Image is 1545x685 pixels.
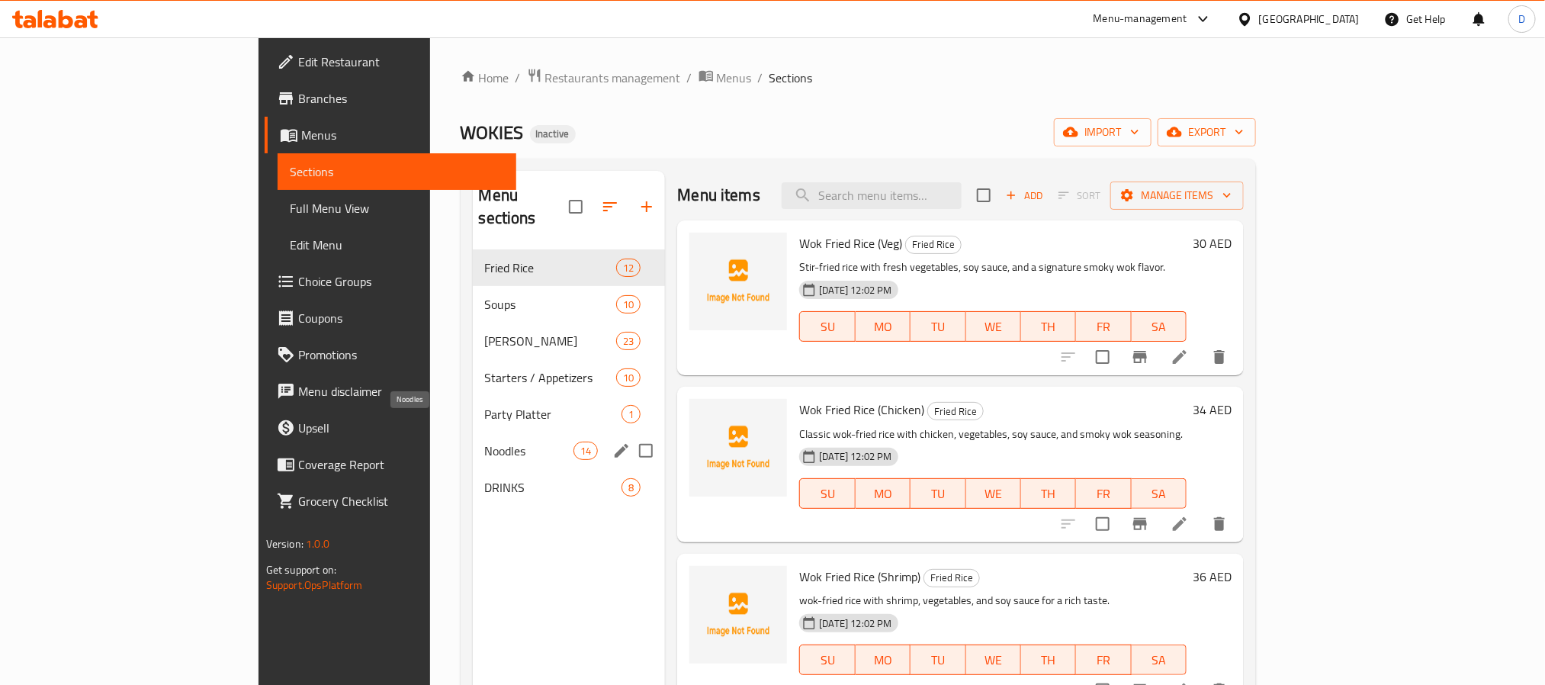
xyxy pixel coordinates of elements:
span: Add [1004,187,1045,204]
span: DRINKS [485,478,622,497]
div: items [616,332,641,350]
img: Wok Fried Rice (Veg) [689,233,787,330]
span: FR [1082,316,1125,338]
span: Get support on: [266,560,336,580]
span: WOKIES [461,115,524,150]
span: TU [917,316,959,338]
div: Soups [485,295,617,314]
a: Coverage Report [265,446,516,483]
button: SA [1132,311,1187,342]
span: FR [1082,649,1125,671]
button: TH [1021,478,1076,509]
span: TH [1027,483,1070,505]
span: TU [917,649,959,671]
div: items [616,295,641,314]
span: 1 [622,407,640,422]
button: Add section [628,188,665,225]
span: [DATE] 12:02 PM [813,283,898,297]
span: 8 [622,481,640,495]
a: Choice Groups [265,263,516,300]
span: Wok Fried Rice (Chicken) [799,398,924,421]
span: MO [862,316,904,338]
a: Edit Restaurant [265,43,516,80]
span: Promotions [298,346,504,364]
p: Classic wok-fried rice with chicken, vegetables, soy sauce, and smoky wok seasoning. [799,425,1187,444]
a: Restaurants management [527,68,681,88]
div: items [622,405,641,423]
img: Wok Fried Rice (Shrimp) [689,566,787,664]
span: [DATE] 12:02 PM [813,616,898,631]
span: Edit Restaurant [298,53,504,71]
span: TU [917,483,959,505]
span: Wok Fried Rice (Veg) [799,232,902,255]
button: Manage items [1110,182,1244,210]
button: TU [911,645,965,675]
button: SA [1132,478,1187,509]
span: SU [806,316,849,338]
div: Starters / Appetizers [485,368,617,387]
span: 10 [617,371,640,385]
span: import [1066,123,1139,142]
span: Select to update [1087,341,1119,373]
span: Coupons [298,309,504,327]
li: / [687,69,692,87]
h6: 36 AED [1193,566,1232,587]
span: Restaurants management [545,69,681,87]
span: Coverage Report [298,455,504,474]
button: Branch-specific-item [1122,506,1158,542]
span: [DATE] 12:02 PM [813,449,898,464]
span: SA [1138,649,1180,671]
span: MO [862,483,904,505]
input: search [782,182,962,209]
button: TU [911,478,965,509]
div: Starters / Appetizers10 [473,359,666,396]
a: Menus [265,117,516,153]
span: Full Menu View [290,199,504,217]
button: MO [856,478,911,509]
span: Select to update [1087,508,1119,540]
span: Version: [266,534,304,554]
button: WE [966,478,1021,509]
li: / [758,69,763,87]
span: Menu disclaimer [298,382,504,400]
div: Soups10 [473,286,666,323]
h2: Menu sections [479,184,570,230]
div: items [616,259,641,277]
span: SU [806,649,849,671]
span: TH [1027,316,1070,338]
span: WE [972,649,1015,671]
span: D [1518,11,1525,27]
div: Inactive [530,125,576,143]
button: SU [799,478,855,509]
span: Upsell [298,419,504,437]
span: export [1170,123,1244,142]
div: Party Platter1 [473,396,666,433]
span: Noodles [485,442,574,460]
a: Branches [265,80,516,117]
span: Wok Fried Rice (Shrimp) [799,565,920,588]
h6: 30 AED [1193,233,1232,254]
button: import [1054,118,1152,146]
div: [PERSON_NAME]23 [473,323,666,359]
span: SA [1138,483,1180,505]
div: [GEOGRAPHIC_DATA] [1259,11,1360,27]
a: Menus [699,68,752,88]
a: Full Menu View [278,190,516,227]
span: Party Platter [485,405,622,423]
span: TH [1027,649,1070,671]
span: Fried Rice [485,259,617,277]
span: 10 [617,297,640,312]
button: FR [1076,645,1131,675]
div: items [573,442,598,460]
button: edit [610,439,633,462]
a: Edit menu item [1171,515,1189,533]
a: Edit menu item [1171,348,1189,366]
button: WE [966,645,1021,675]
button: FR [1076,311,1131,342]
span: Sections [769,69,813,87]
p: wok-fried rice with shrimp, vegetables, and soy sauce for a rich taste. [799,591,1187,610]
nav: Menu sections [473,243,666,512]
li: / [516,69,521,87]
span: Manage items [1123,186,1232,205]
h6: 34 AED [1193,399,1232,420]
